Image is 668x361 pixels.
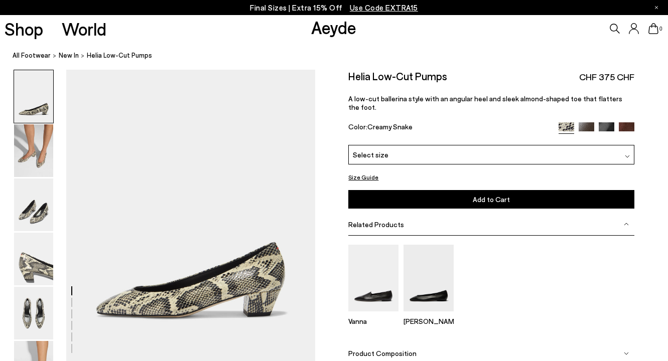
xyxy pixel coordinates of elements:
button: Add to Cart [348,190,634,209]
button: Size Guide [348,171,378,184]
span: 0 [658,26,663,32]
a: New In [59,50,79,61]
img: Ellie Almond-Toe Flats [404,245,454,311]
p: Final Sizes | Extra 15% Off [250,2,418,14]
div: Color: [348,122,549,134]
span: Product Composition [348,349,417,357]
span: Related Products [348,220,404,229]
span: Helia Low-Cut Pumps [87,50,152,61]
a: World [62,20,106,38]
p: A low-cut ballerina style with an angular heel and sleek almond-shaped toe that flatters the foot. [348,94,634,111]
span: Creamy Snake [367,122,413,131]
span: New In [59,51,79,59]
img: Helia Low-Cut Pumps - Image 1 [14,70,53,123]
p: Vanna [348,317,398,325]
img: Helia Low-Cut Pumps - Image 4 [14,233,53,285]
img: Helia Low-Cut Pumps - Image 5 [14,287,53,339]
img: svg%3E [624,222,629,227]
span: CHF 375 CHF [579,71,634,83]
span: Add to Cart [473,195,510,204]
a: Ellie Almond-Toe Flats [PERSON_NAME] [404,304,454,325]
a: 0 [648,23,658,34]
h2: Helia Low-Cut Pumps [348,70,447,82]
img: Helia Low-Cut Pumps - Image 3 [14,178,53,231]
span: Navigate to /collections/ss25-final-sizes [350,3,418,12]
img: svg%3E [625,154,630,159]
img: Vanna Almond-Toe Loafers [348,245,398,311]
p: [PERSON_NAME] [404,317,454,325]
a: Aeyde [311,17,356,38]
img: Helia Low-Cut Pumps - Image 2 [14,124,53,177]
a: Shop [5,20,43,38]
span: Select size [353,149,388,160]
nav: breadcrumb [13,42,668,70]
img: svg%3E [624,351,629,356]
a: All Footwear [13,50,51,61]
a: Vanna Almond-Toe Loafers Vanna [348,304,398,325]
